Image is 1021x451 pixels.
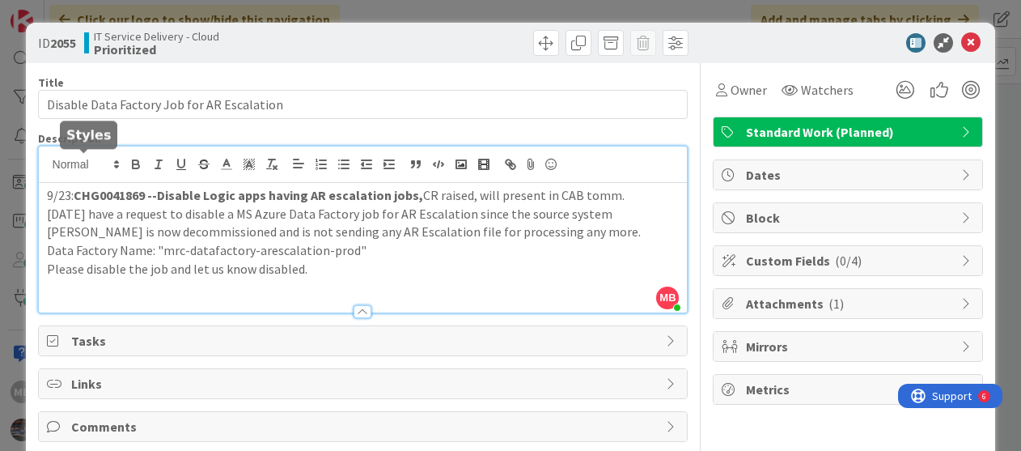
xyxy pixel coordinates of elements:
[38,75,64,90] label: Title
[746,122,953,142] span: Standard Work (Planned)
[47,260,680,279] p: Please disable the job and let us know disabled.
[84,6,88,19] div: 6
[746,251,953,270] span: Custom Fields
[731,80,767,100] span: Owner
[47,205,680,241] p: [DATE] have a request to disable a MS Azure Data Factory job for AR Escalation since the source s...
[71,331,659,351] span: Tasks
[828,296,844,312] span: ( 1 )
[47,241,680,260] p: Data Factory Name: "mrc-datafactory-arescalation-prod"
[835,253,862,269] span: ( 0/4 )
[746,294,953,313] span: Attachments
[656,287,679,309] span: MB
[74,187,423,203] strong: CHG0041869 --Disable Logic apps having AR escalation jobs,
[746,208,953,228] span: Block
[34,2,74,22] span: Support
[71,417,659,436] span: Comments
[746,337,953,356] span: Mirrors
[38,90,688,119] input: type card name here...
[94,43,219,56] b: Prioritized
[71,374,659,394] span: Links
[66,127,111,143] h5: Styles
[746,165,953,185] span: Dates
[746,380,953,399] span: Metrics
[47,186,680,205] p: 9/23: CR raised, will present in CAB tomm.
[801,80,854,100] span: Watchers
[94,30,219,43] span: IT Service Delivery - Cloud
[50,35,76,51] b: 2055
[38,33,76,53] span: ID
[38,131,101,146] span: Description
